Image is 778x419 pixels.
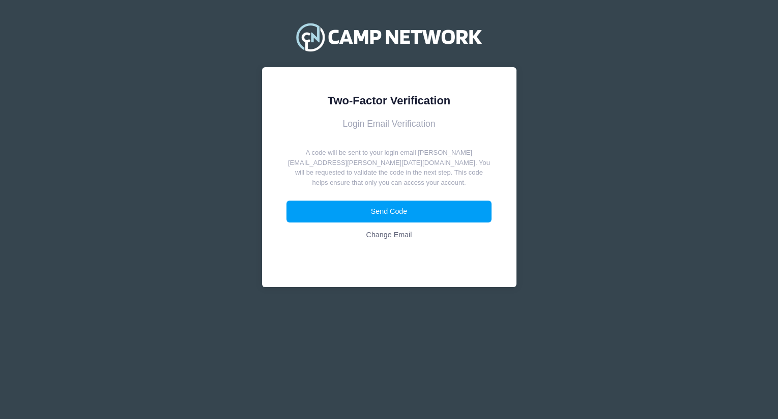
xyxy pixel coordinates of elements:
div: Two-Factor Verification [286,92,492,109]
a: Change Email [286,224,492,246]
img: Camp Network [292,17,486,58]
p: A code will be sent to your login email [PERSON_NAME][EMAIL_ADDRESS][PERSON_NAME][DATE][DOMAIN_NA... [286,148,492,187]
button: Send Code [286,201,492,222]
h3: Login Email Verification [286,119,492,129]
